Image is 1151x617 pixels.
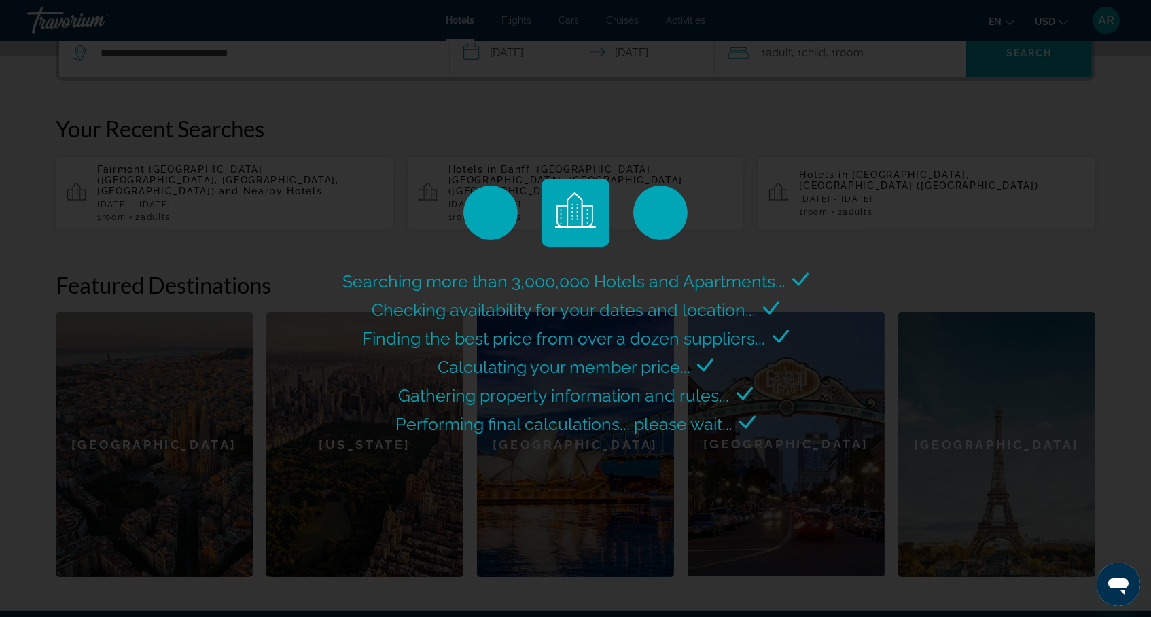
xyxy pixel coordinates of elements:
[363,328,766,349] span: Finding the best price from over a dozen suppliers...
[438,357,690,377] span: Calculating your member price...
[1097,563,1140,606] iframe: Button to launch messaging window
[399,385,730,406] span: Gathering property information and rules...
[342,271,785,292] span: Searching more than 3,000,000 Hotels and Apartments...
[372,300,756,320] span: Checking availability for your dates and location...
[395,414,732,434] span: Performing final calculations... please wait...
